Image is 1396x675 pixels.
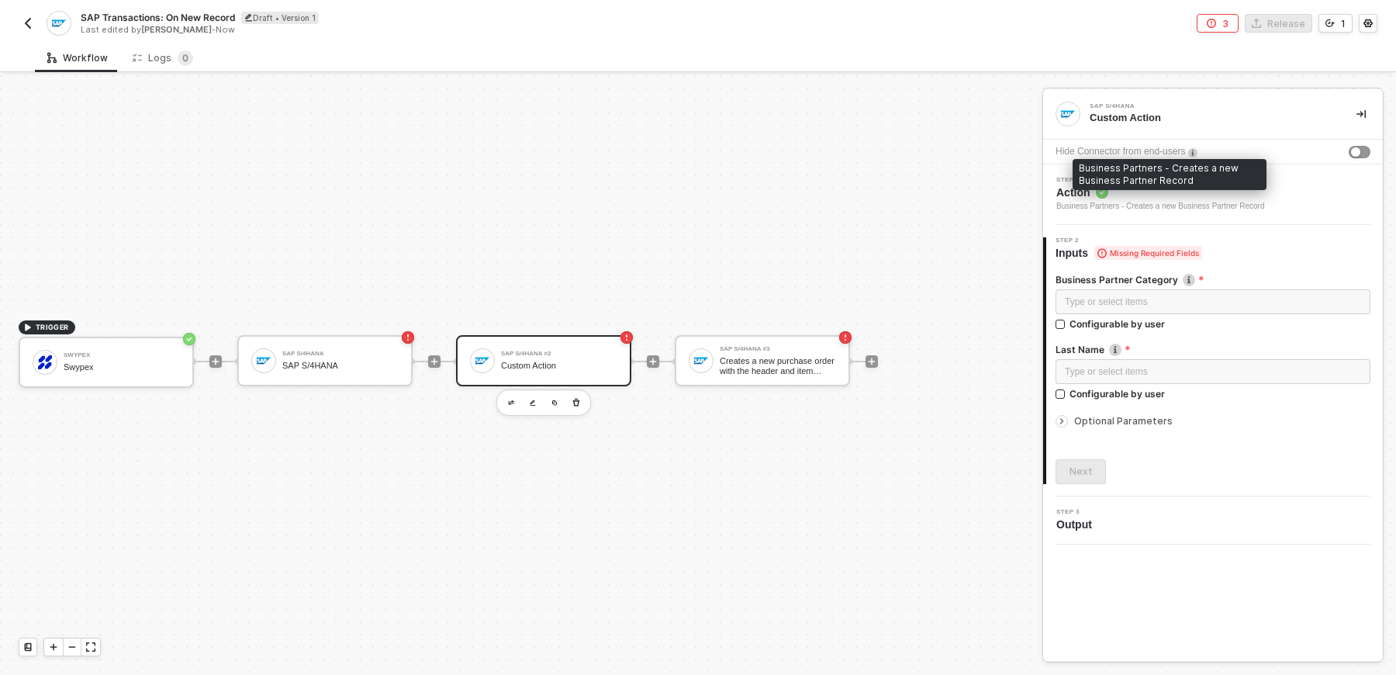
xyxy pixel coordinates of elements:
span: Output [1056,517,1098,532]
div: Business Partners - Creates a new Business Partner Record [1056,200,1264,213]
img: icon [694,354,708,368]
img: icon [38,355,52,369]
img: icon-info [1183,274,1195,286]
button: 3 [1197,14,1239,33]
div: SAP S/4HANA [282,351,399,357]
div: Step 2Inputs Missing Required FieldsBusiness Partner Categoryicon-infoType or select itemsConfigu... [1043,237,1383,484]
div: Logs [133,50,193,66]
img: integration-icon [1061,107,1075,121]
img: integration-icon [52,16,65,30]
span: icon-minus [67,642,77,652]
div: SAP S/4HANA #2 [501,351,617,357]
span: icon-play [49,642,58,652]
button: edit-cred [502,393,520,412]
span: TRIGGER [36,321,69,334]
span: icon-play [23,323,33,332]
div: Workflow [47,52,108,64]
label: Business Partner Category [1056,273,1370,286]
img: icon-info [1188,148,1197,157]
img: back [22,17,34,29]
div: Custom Action [1090,111,1332,125]
div: Swypex [64,352,180,358]
span: icon-error-page [1207,19,1216,28]
div: Draft • Version 1 [241,12,319,24]
span: icon-error-page [839,331,852,344]
span: icon-arrow-right-small [1057,417,1066,426]
span: icon-settings [1363,19,1373,28]
span: Inputs [1056,245,1202,261]
div: SAP S/4HANA [282,361,399,371]
div: Configurable by user [1069,317,1165,331]
img: icon-info [1109,344,1121,356]
label: Last Name [1056,343,1370,356]
span: Action [1056,185,1264,200]
span: icon-error-page [402,331,414,344]
img: icon [257,354,271,368]
span: Optional Parameters [1074,415,1173,427]
img: edit-cred [508,400,514,406]
div: Hide Connector from end-users [1056,144,1185,159]
span: SAP Transactions: On New Record [81,11,235,24]
sup: 0 [178,50,193,66]
span: [PERSON_NAME] [141,24,212,35]
div: SAP S/4HANA [1090,103,1322,109]
div: Last edited by - Now [81,24,696,36]
span: Missing Required Fields [1094,246,1202,260]
div: Swypex [64,362,180,372]
div: 1 [1341,17,1346,30]
img: icon [475,354,489,368]
span: icon-error-page [620,331,633,344]
button: edit-cred [523,393,542,412]
span: icon-collapse-right [1356,109,1366,119]
span: icon-versioning [1325,19,1335,28]
button: copy-block [545,393,564,412]
div: Business Partners - Creates a new Business Partner Record [1073,159,1266,190]
span: Step 3 [1056,509,1098,515]
span: icon-edit [244,13,253,22]
div: SAP S/4HANA #3 [720,346,836,352]
div: Configurable by user [1069,387,1165,400]
span: icon-play [648,357,658,366]
span: Step 1 [1056,177,1264,183]
div: Creates a new purchase order with the header and item details passed in the request body. [720,356,836,376]
button: Next [1056,459,1106,484]
img: copy-block [551,400,558,406]
div: Optional Parameters [1056,413,1370,430]
span: icon-play [430,357,439,366]
span: icon-play [867,357,876,366]
span: Step 2 [1056,237,1202,244]
div: Custom Action [501,361,617,371]
span: icon-expand [86,642,95,652]
div: 3 [1222,17,1228,30]
button: 1 [1318,14,1353,33]
span: icon-success-page [183,333,195,345]
button: Release [1245,14,1312,33]
button: back [19,14,37,33]
img: edit-cred [530,400,536,407]
div: Step 1Action Business Partners - Creates a new Business Partner Record [1043,177,1383,213]
span: icon-play [211,357,220,366]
